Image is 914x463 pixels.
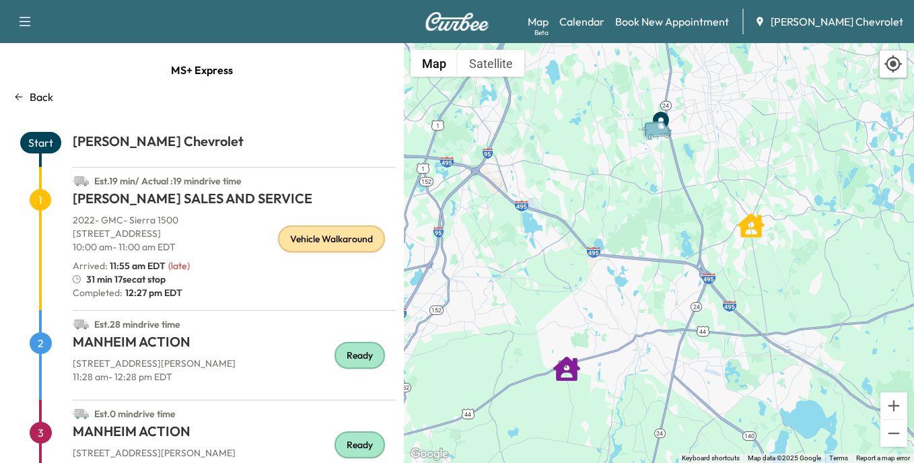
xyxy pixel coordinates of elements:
a: Open this area in Google Maps (opens a new window) [407,446,452,463]
span: Start [20,132,61,153]
a: Report a map error [856,454,910,462]
p: [STREET_ADDRESS][PERSON_NAME] [73,446,396,460]
span: 3 [30,422,52,443]
p: 11:28 am - 12:28 pm EDT [73,370,396,384]
button: Show street map [411,50,458,77]
button: Show satellite imagery [458,50,524,77]
img: Curbee Logo [425,12,489,31]
a: Book New Appointment [615,13,729,30]
gmp-advanced-marker: End Point [647,103,674,130]
button: Zoom out [880,420,907,447]
div: Vehicle Walkaround [278,225,385,252]
span: ( late ) [168,260,190,272]
span: Map data ©2025 Google [748,454,821,462]
h1: MANHEIM ACTION [73,332,396,357]
gmp-advanced-marker: MANHEIM ACTION [553,349,580,376]
span: 31 min 17sec at stop [86,273,166,286]
p: 2022 - GMC - Sierra 1500 [73,213,396,227]
button: Zoom in [880,392,907,419]
span: Est. 28 min drive time [94,318,180,330]
a: Terms (opens in new tab) [829,454,848,462]
span: 12:27 pm EDT [122,286,182,299]
p: 10:00 am - 11:00 am EDT [73,240,396,254]
div: Ready [335,431,385,458]
button: Keyboard shortcuts [682,454,740,463]
span: Est. 0 min drive time [94,408,176,420]
p: Arrived : [73,259,166,273]
span: [PERSON_NAME] Chevrolet [771,13,903,30]
span: Est. 19 min / Actual : 19 min drive time [94,175,242,187]
h1: [PERSON_NAME] Chevrolet [73,132,396,156]
h1: [PERSON_NAME] SALES AND SERVICE [73,189,396,213]
img: Google [407,446,452,463]
div: Ready [335,342,385,369]
gmp-advanced-marker: LABELLE SALES AND SERVICE [738,205,765,232]
a: MapBeta [528,13,549,30]
a: Calendar [559,13,604,30]
p: Back [30,89,53,105]
span: 2 [30,332,52,354]
p: [STREET_ADDRESS] [73,227,396,240]
div: Recenter map [879,50,907,78]
p: Completed: [73,286,396,299]
p: [STREET_ADDRESS][PERSON_NAME] [73,357,396,370]
span: 11:55 am EDT [110,260,166,272]
span: MS+ Express [171,57,233,83]
span: 1 [30,189,51,211]
div: Beta [534,28,549,38]
h1: MANHEIM ACTION [73,422,396,446]
gmp-advanced-marker: Van [637,106,684,130]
